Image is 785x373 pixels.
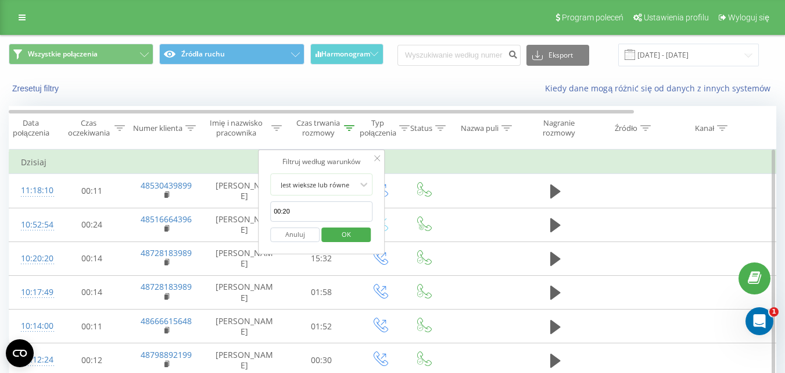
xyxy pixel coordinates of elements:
[270,156,372,168] div: Filtruj według warunków
[695,123,714,133] div: Kanał
[728,13,769,22] span: Wyloguj się
[285,275,358,309] td: 01:58
[545,83,776,94] a: Kiedy dane mogą różnić się od danych z innych systemów
[562,13,623,22] span: Program poleceń
[56,310,128,343] td: 00:11
[21,349,44,371] div: 10:12:24
[6,339,34,367] button: Open CMP widget
[21,281,44,304] div: 10:17:49
[21,179,44,202] div: 11:18:10
[141,180,192,191] a: 48530439899
[9,118,52,138] div: Data połączenia
[295,118,341,138] div: Czas trwania rozmowy
[310,44,384,65] button: Harmonogram
[270,228,320,242] button: Anuluj
[530,118,587,138] div: Nagranie rozmowy
[769,307,779,317] span: 1
[204,174,285,208] td: [PERSON_NAME]
[204,118,269,138] div: Imię i nazwisko pracownika
[56,208,128,241] td: 00:24
[204,208,285,241] td: [PERSON_NAME]
[21,247,44,270] div: 10:20:20
[285,241,358,275] td: 15:32
[410,123,432,133] div: Status
[141,281,192,292] a: 48728183989
[9,83,64,94] button: Zresetuj filtry
[397,45,521,66] input: Wyszukiwanie według numeru
[66,118,112,138] div: Czas oczekiwania
[133,123,182,133] div: Numer klienta
[360,118,396,138] div: Typ połączenia
[204,241,285,275] td: [PERSON_NAME]
[461,123,499,133] div: Nazwa puli
[56,275,128,309] td: 00:14
[141,214,192,225] a: 48516664396
[141,315,192,326] a: 48666615648
[204,310,285,343] td: [PERSON_NAME]
[141,247,192,258] a: 48728183989
[9,44,153,65] button: Wszystkie połączenia
[285,310,358,343] td: 01:52
[321,50,370,58] span: Harmonogram
[56,241,128,275] td: 00:14
[270,201,372,222] input: 00:00
[28,49,98,59] span: Wszystkie połączenia
[159,44,304,65] button: Źródła ruchu
[330,225,363,243] span: OK
[615,123,637,133] div: Źródło
[526,45,589,66] button: Eksport
[644,13,709,22] span: Ustawienia profilu
[141,349,192,360] a: 48798892199
[204,275,285,309] td: [PERSON_NAME]
[21,214,44,236] div: 10:52:54
[21,315,44,338] div: 10:14:00
[745,307,773,335] iframe: Intercom live chat
[56,174,128,208] td: 00:11
[321,228,371,242] button: OK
